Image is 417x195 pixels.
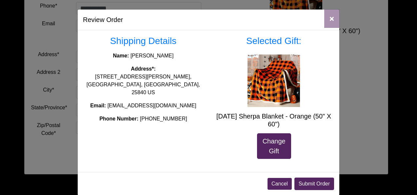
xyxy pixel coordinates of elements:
img: Halloween Sherpa Blanket - Orange (50" X 60") [248,54,300,107]
button: Cancel [268,178,292,190]
h5: Review Order [83,15,123,25]
h5: [DATE] Sherpa Blanket - Orange (50" X 60") [213,112,334,128]
span: [STREET_ADDRESS][PERSON_NAME], [GEOGRAPHIC_DATA], [GEOGRAPHIC_DATA], 25840 US [87,74,200,95]
h3: Shipping Details [83,35,204,47]
a: Change Gift [257,133,291,159]
strong: Name: [113,53,129,58]
h3: Selected Gift: [213,35,334,47]
strong: Email: [90,103,106,108]
span: [EMAIL_ADDRESS][DOMAIN_NAME] [108,103,196,108]
button: Submit Order [294,178,334,190]
span: [PHONE_NUMBER] [140,116,187,121]
strong: Phone Number: [99,116,138,121]
span: [PERSON_NAME] [130,53,174,58]
span: × [329,14,334,23]
button: Close [324,10,339,28]
strong: Address*: [131,66,156,72]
